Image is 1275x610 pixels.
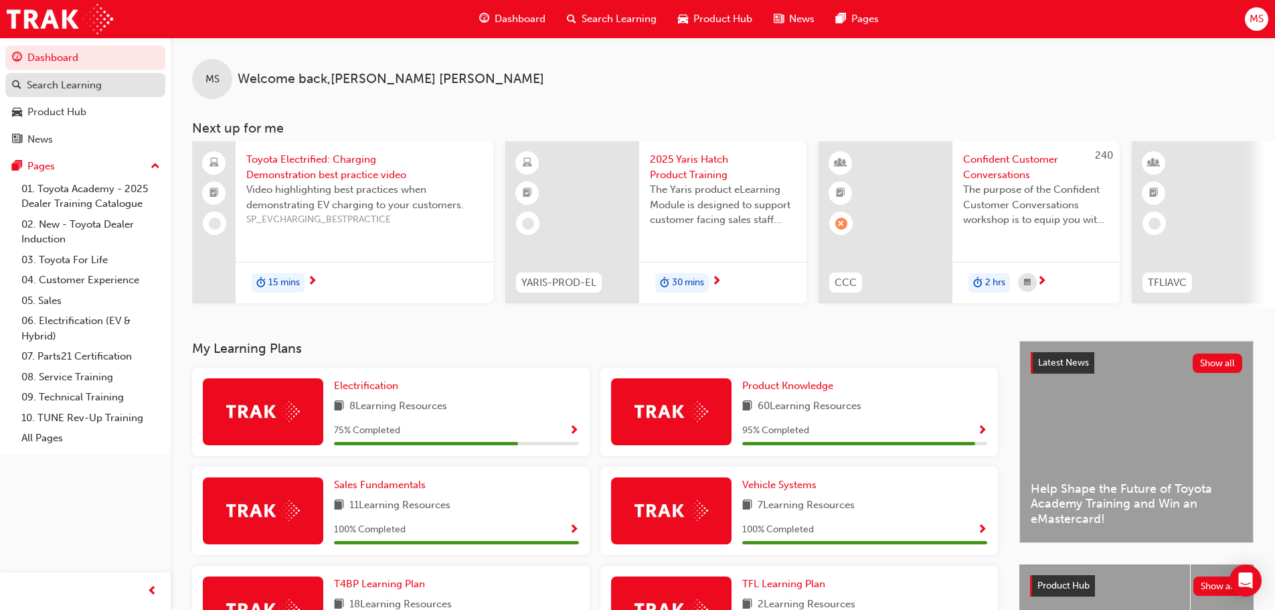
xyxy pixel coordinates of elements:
span: Video highlighting best practices when demonstrating EV charging to your customers. [246,182,483,212]
span: car-icon [12,106,22,119]
span: 60 Learning Resources [758,398,861,415]
button: Pages [5,154,165,179]
span: next-icon [307,276,317,288]
span: learningRecordVerb_NONE-icon [209,218,221,230]
span: news-icon [774,11,784,27]
span: Latest News [1038,357,1089,368]
span: calendar-icon [1024,275,1031,291]
span: booktick-icon [523,185,532,202]
a: 05. Sales [16,291,165,311]
span: guage-icon [12,52,22,64]
a: 07. Parts21 Certification [16,346,165,367]
span: Show Progress [569,524,579,536]
span: News [789,11,815,27]
span: CCC [835,275,857,291]
a: Dashboard [5,46,165,70]
a: news-iconNews [763,5,825,33]
span: learningResourceType_ELEARNING-icon [523,155,532,172]
span: booktick-icon [836,185,845,202]
span: Show Progress [569,425,579,437]
a: Product Hub [5,100,165,125]
span: up-icon [151,158,160,175]
span: 7 Learning Resources [758,498,855,514]
span: duration-icon [973,275,983,292]
span: TFL Learning Plan [742,578,825,590]
a: Latest NewsShow all [1031,352,1242,374]
a: Vehicle Systems [742,477,822,493]
div: News [27,132,53,147]
span: laptop-icon [209,155,219,172]
span: book-icon [334,498,344,514]
a: Search Learning [5,73,165,98]
span: 100 % Completed [742,522,814,538]
h3: Next up for me [171,121,1275,136]
a: T4BP Learning Plan [334,577,430,592]
a: car-iconProduct Hub [667,5,763,33]
span: learningRecordVerb_NONE-icon [1149,218,1161,230]
span: MS [205,72,220,87]
img: Trak [226,500,300,521]
a: YARIS-PROD-EL2025 Yaris Hatch Product TrainingThe Yaris product eLearning Module is designed to s... [505,141,806,303]
span: Sales Fundamentals [334,479,426,491]
button: Show Progress [977,423,987,439]
span: book-icon [742,498,752,514]
a: 03. Toyota For Life [16,250,165,271]
span: pages-icon [836,11,846,27]
span: guage-icon [479,11,489,27]
span: booktick-icon [209,185,219,202]
span: Show Progress [977,425,987,437]
span: Pages [851,11,879,27]
span: prev-icon [147,583,157,600]
span: 30 mins [672,275,704,291]
a: Latest NewsShow allHelp Shape the Future of Toyota Academy Training and Win an eMastercard! [1019,341,1254,543]
span: 95 % Completed [742,423,809,439]
span: car-icon [678,11,688,27]
div: Pages [27,159,55,174]
span: 11 Learning Resources [349,498,450,514]
a: 09. Technical Training [16,387,165,408]
a: 240CCCConfident Customer ConversationsThe purpose of the Confident Customer Conversations worksho... [819,141,1120,303]
a: Product HubShow all [1030,575,1243,597]
a: guage-iconDashboard [469,5,556,33]
div: Product Hub [27,104,86,120]
button: Show Progress [569,423,579,439]
a: 02. New - Toyota Dealer Induction [16,214,165,250]
a: All Pages [16,428,165,449]
a: 08. Service Training [16,367,165,388]
img: Trak [634,401,708,422]
a: 10. TUNE Rev-Up Training [16,408,165,429]
span: 15 mins [268,275,300,291]
span: book-icon [742,398,752,415]
span: SP_EVCHARGING_BESTPRACTICE [246,212,483,228]
a: TFL Learning Plan [742,577,831,592]
button: DashboardSearch LearningProduct HubNews [5,43,165,154]
span: T4BP Learning Plan [334,578,425,590]
span: search-icon [12,80,21,92]
img: Trak [7,4,113,34]
button: Show all [1193,577,1244,596]
span: YARIS-PROD-EL [521,275,596,291]
div: Search Learning [27,78,102,93]
span: Product Hub [693,11,752,27]
span: next-icon [711,276,721,288]
span: learningRecordVerb_ABSENT-icon [835,218,847,230]
button: MS [1245,7,1268,31]
span: learningResourceType_INSTRUCTOR_LED-icon [1149,155,1159,172]
span: next-icon [1037,276,1047,288]
button: Show Progress [977,522,987,538]
a: pages-iconPages [825,5,889,33]
img: Trak [226,401,300,422]
a: Product Knowledge [742,378,839,394]
div: Open Intercom Messenger [1229,564,1262,597]
span: duration-icon [660,275,669,292]
span: Show Progress [977,524,987,536]
span: booktick-icon [1149,185,1159,202]
span: TFLIAVC [1148,275,1187,291]
span: Confident Customer Conversations [963,152,1109,182]
span: Electrification [334,380,398,392]
span: search-icon [567,11,576,27]
a: Electrification [334,378,404,394]
span: The purpose of the Confident Customer Conversations workshop is to equip you with tools to commun... [963,182,1109,228]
